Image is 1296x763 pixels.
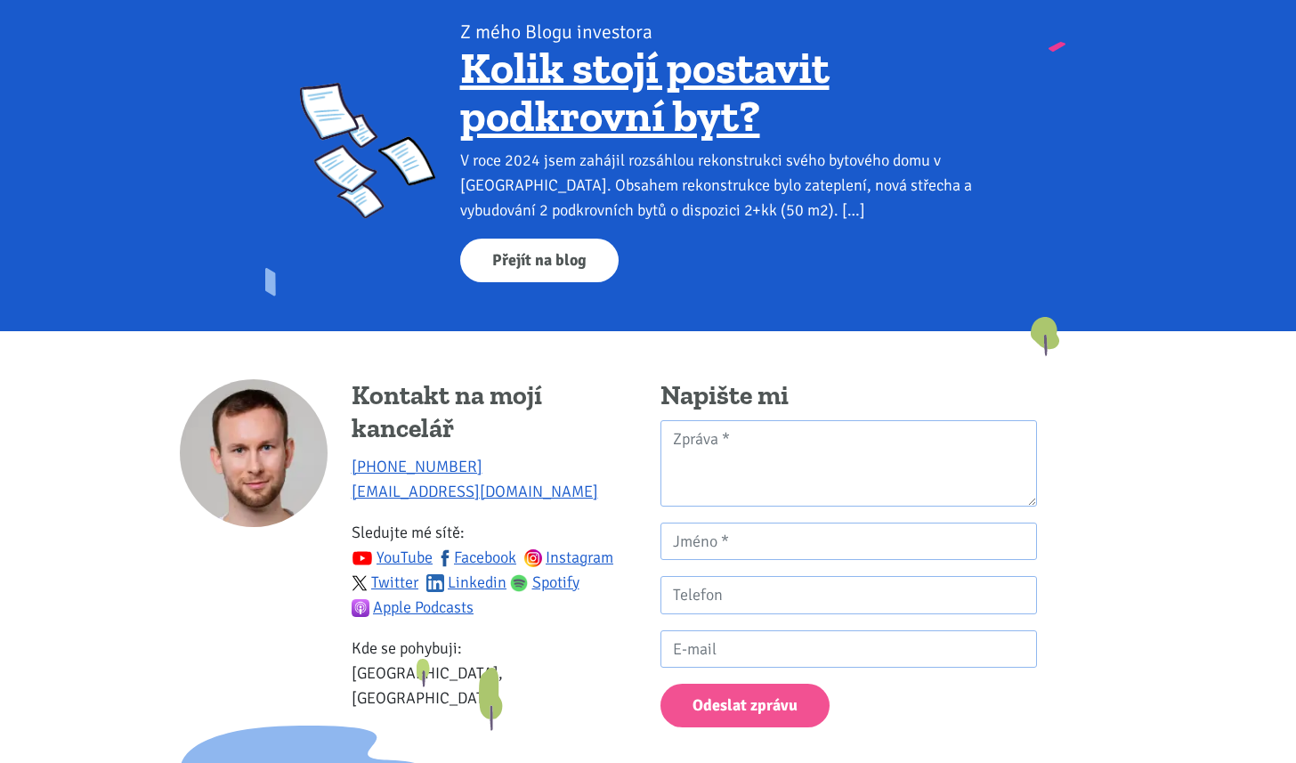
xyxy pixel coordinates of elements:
[352,520,636,620] p: Sledujte mé sítě:
[524,548,614,567] a: Instagram
[426,572,507,592] a: Linkedin
[352,379,636,446] h4: Kontakt na mojí kancelář
[352,575,368,591] img: twitter.svg
[352,548,373,569] img: youtube.svg
[352,597,474,617] a: Apple Podcasts
[660,420,1037,727] form: Kontaktní formulář
[460,148,997,223] div: V roce 2024 jsem zahájil rozsáhlou rekonstrukci svého bytového domu v [GEOGRAPHIC_DATA]. Obsahem ...
[352,599,369,617] img: apple-podcasts.png
[352,482,598,501] a: [EMAIL_ADDRESS][DOMAIN_NAME]
[460,239,619,282] a: Přejít na blog
[510,574,528,592] img: spotify.png
[436,549,454,567] img: fb.svg
[352,572,419,592] a: Twitter
[352,548,433,567] a: YouTube
[510,572,579,592] a: Spotify
[660,576,1037,614] input: Telefon
[426,574,444,592] img: linkedin.svg
[352,457,482,476] a: [PHONE_NUMBER]
[660,684,830,727] button: Odeslat zprávu
[460,20,997,45] div: Z mého Blogu investora
[352,636,636,710] p: Kde se pohybuji: [GEOGRAPHIC_DATA], [GEOGRAPHIC_DATA]
[660,379,1037,413] h4: Napište mi
[660,630,1037,669] input: E-mail
[436,548,516,567] a: Facebook
[660,523,1037,561] input: Jméno *
[180,379,328,527] img: Tomáš Kučera
[460,41,830,142] a: Kolik stojí postavit podkrovní byt?
[524,549,542,567] img: ig.svg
